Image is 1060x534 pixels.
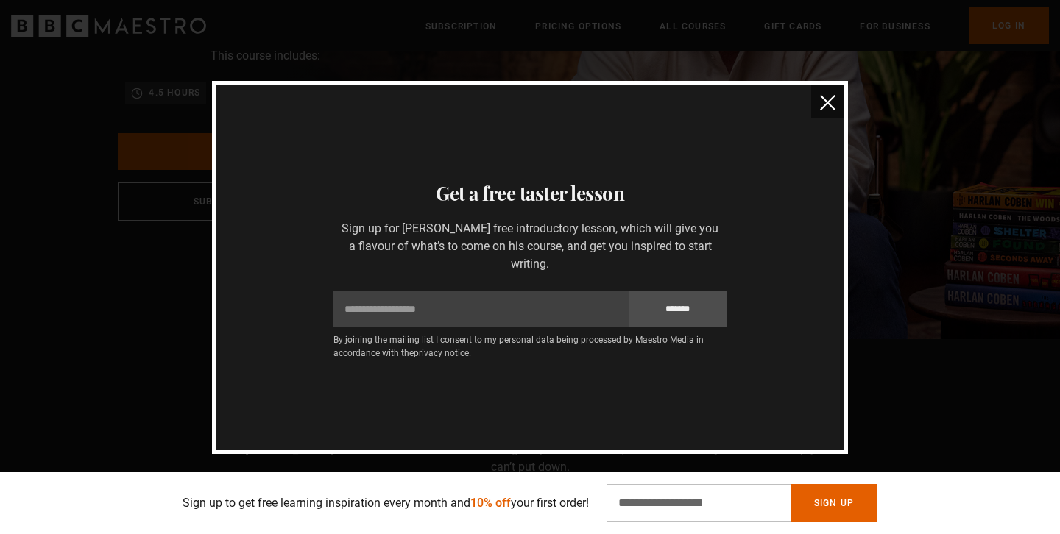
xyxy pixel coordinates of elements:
[333,333,727,360] p: By joining the mailing list I consent to my personal data being processed by Maestro Media in acc...
[233,179,827,208] h3: Get a free taster lesson
[811,85,844,118] button: close
[333,220,727,273] p: Sign up for [PERSON_NAME] free introductory lesson, which will give you a flavour of what’s to co...
[414,348,469,358] a: privacy notice
[791,484,877,522] button: Sign Up
[183,494,589,512] p: Sign up to get free learning inspiration every month and your first order!
[470,496,511,510] span: 10% off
